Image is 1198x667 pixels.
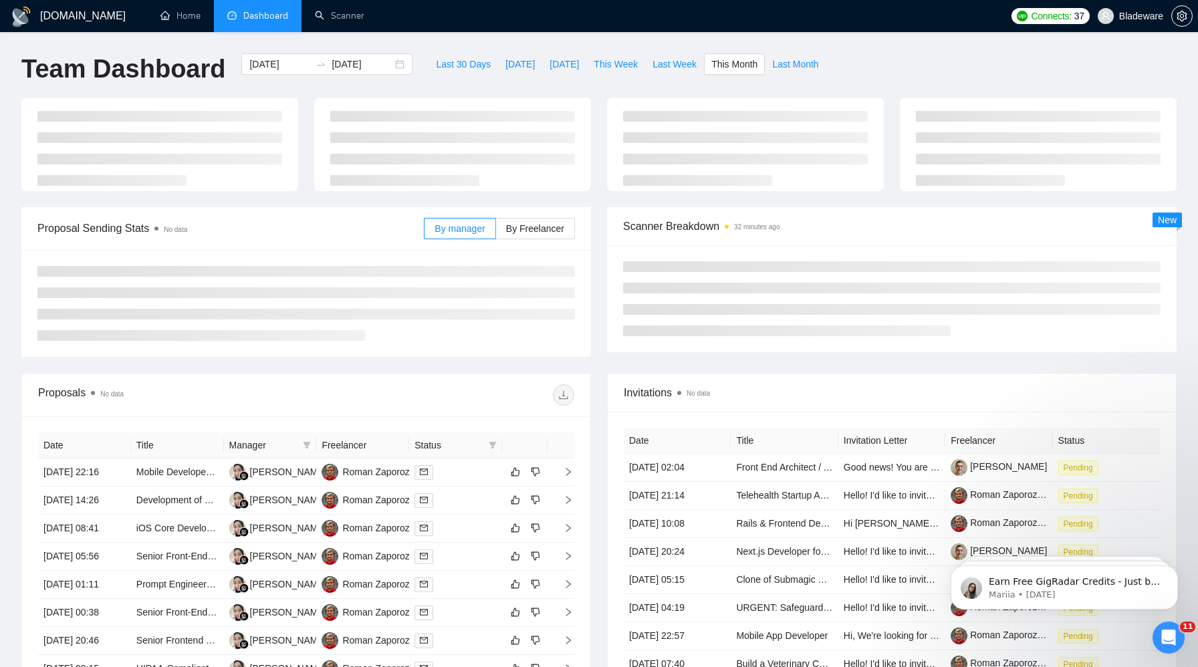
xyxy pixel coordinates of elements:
[527,632,544,648] button: dislike
[527,604,544,620] button: dislike
[951,517,1055,528] a: Roman Zaporozhets
[11,6,32,27] img: logo
[322,550,427,561] a: RZRoman Zaporozhets
[420,468,428,476] span: mail
[951,459,967,476] img: c18BY6jPYIgsGCLQuwp2-L2C-GQMU7WKKktsmB5wRS8t_irSa242ur5B54KCQu-Cri
[322,576,338,593] img: RZ
[303,441,311,449] span: filter
[322,578,427,589] a: RZRoman Zaporozhets
[420,552,428,560] span: mail
[160,10,201,21] a: homeHome
[527,464,544,480] button: dislike
[507,576,523,592] button: like
[229,576,246,593] img: RR
[1171,5,1193,27] button: setting
[420,636,428,644] span: mail
[229,466,327,477] a: RR[PERSON_NAME]
[322,464,338,481] img: RZ
[342,521,427,535] div: Roman Zaporozhets
[227,11,237,20] span: dashboard
[486,435,499,455] span: filter
[736,462,991,473] a: Front End Architect / Angula Expert for Healthcare AI Platform
[736,574,988,585] a: Clone of Submagic Video Editing App - Yes, All The Features
[652,57,697,72] span: Last Week
[1058,460,1098,475] span: Pending
[1058,629,1098,644] span: Pending
[250,549,327,563] div: [PERSON_NAME]
[420,580,428,588] span: mail
[951,515,967,532] img: c1RxAvYPRwD4HHsofDrW-SxVJnygM4ZvooKSmpCwZ_2cuLJT_ZNtAsChOLL0Ekryn0
[131,458,224,487] td: Mobile Developer Needed for Dating App (iOS & Android)
[429,53,498,75] button: Last 30 Days
[511,551,520,561] span: like
[687,390,710,397] span: No data
[531,495,540,505] span: dislike
[531,579,540,589] span: dislike
[1058,630,1104,641] a: Pending
[511,635,520,646] span: like
[736,518,979,529] a: Rails & Frontend Developer for AI-Powered Health Tracker
[731,428,838,454] th: Title
[553,523,573,533] span: right
[100,390,124,398] span: No data
[229,634,327,645] a: RR[PERSON_NAME]
[342,464,427,479] div: Roman Zaporozhets
[511,495,520,505] span: like
[322,634,427,645] a: RZRoman Zaporozhets
[507,492,523,508] button: like
[229,522,327,533] a: RR[PERSON_NAME]
[136,551,392,561] a: Senior Front-End Developer Needed for Digital Health Project
[624,538,731,566] td: [DATE] 20:24
[229,604,246,621] img: RR
[624,428,731,454] th: Date
[342,605,427,620] div: Roman Zaporozhets
[131,627,224,655] td: Senior Frontend Engineer
[420,608,428,616] span: mail
[322,520,338,537] img: RZ
[436,57,491,72] span: Last 30 Days
[136,495,503,505] a: Development of an Advanced Translation Management System (TMS) with AI Integration
[734,223,780,231] time: 32 minutes ago
[38,487,131,515] td: [DATE] 14:26
[553,579,573,589] span: right
[131,543,224,571] td: Senior Front-End Developer Needed for Digital Health Project
[527,520,544,536] button: dislike
[38,384,306,406] div: Proposals
[38,571,131,599] td: [DATE] 01:11
[38,599,131,627] td: [DATE] 00:38
[38,432,131,458] th: Date
[731,482,838,510] td: Telehealth Startup Application Development
[1180,622,1195,632] span: 11
[645,53,704,75] button: Last Week
[506,223,564,234] span: By Freelancer
[731,454,838,482] td: Front End Architect / Angula Expert for Healthcare AI Platform
[736,630,828,641] a: Mobile App Developer
[624,510,731,538] td: [DATE] 10:08
[765,53,826,75] button: Last Month
[1058,490,1104,501] a: Pending
[772,57,818,72] span: Last Month
[498,53,542,75] button: [DATE]
[224,432,317,458] th: Manager
[316,59,326,70] span: to
[586,53,645,75] button: This Week
[553,636,573,645] span: right
[131,432,224,458] th: Title
[131,487,224,515] td: Development of an Advanced Translation Management System (TMS) with AI Integration
[624,384,1160,401] span: Invitations
[951,487,967,504] img: c1RxAvYPRwD4HHsofDrW-SxVJnygM4ZvooKSmpCwZ_2cuLJT_ZNtAsChOLL0Ekryn0
[322,522,427,533] a: RZRoman Zaporozhets
[164,226,187,233] span: No data
[511,579,520,589] span: like
[531,635,540,646] span: dislike
[239,612,249,621] img: gigradar-bm.png
[38,627,131,655] td: [DATE] 20:46
[250,605,327,620] div: [PERSON_NAME]
[136,607,392,618] a: Senior Front-End Developer Needed for Digital Health Project
[239,583,249,593] img: gigradar-bm.png
[553,608,573,617] span: right
[1101,11,1110,21] span: user
[511,466,520,477] span: like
